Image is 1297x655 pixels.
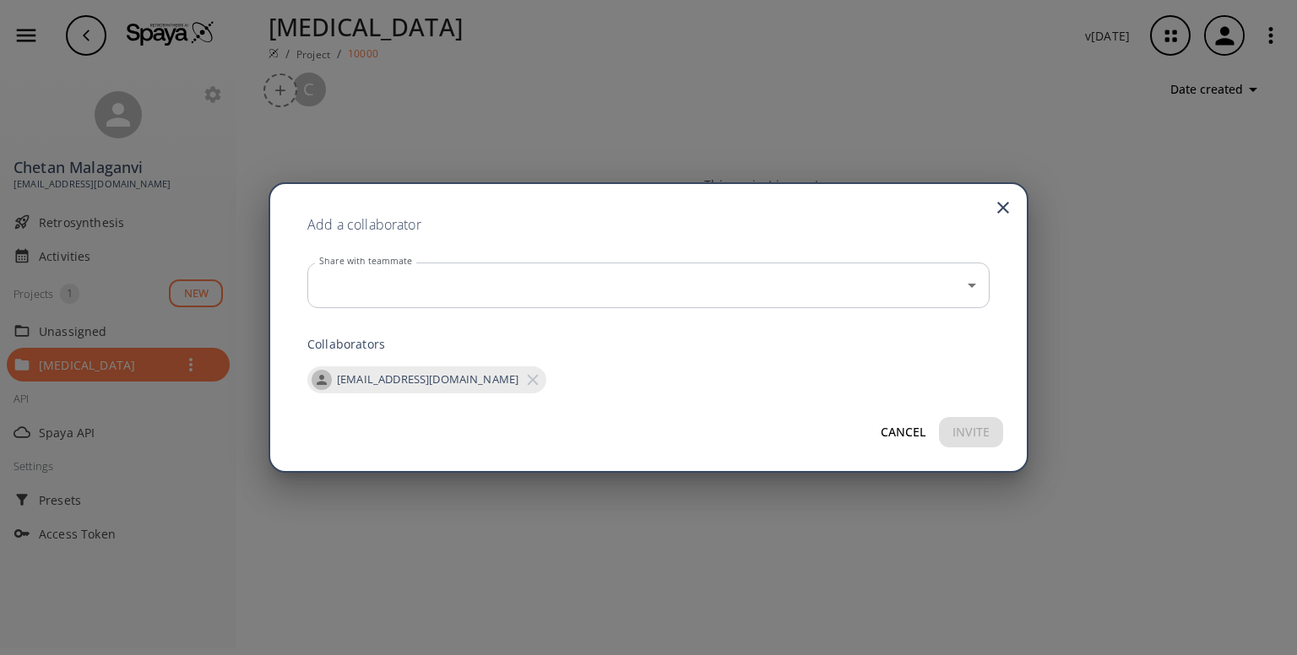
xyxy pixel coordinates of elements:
h2: Add a collaborator [287,201,1010,250]
button: CANCEL [874,417,932,448]
button: Open [960,273,984,297]
button: close [986,191,1020,225]
p: Collaborators [307,335,990,353]
label: Share with teammate [319,255,412,268]
span: [EMAIL_ADDRESS][DOMAIN_NAME] [327,371,529,388]
div: [EMAIL_ADDRESS][DOMAIN_NAME] [307,366,546,393]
